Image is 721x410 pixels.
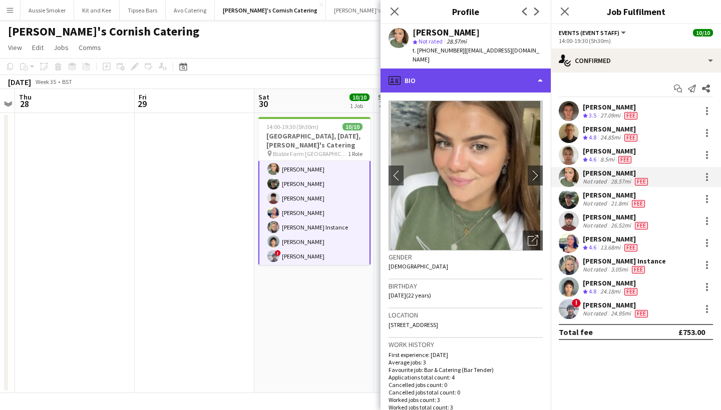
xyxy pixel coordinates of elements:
div: 8.5mi [598,155,616,164]
span: 1 Role [348,150,363,157]
div: [DATE] [8,77,31,87]
span: 10/10 [342,123,363,130]
div: 1 Job [350,102,369,109]
button: Events (Event Staff) [559,29,627,36]
div: £753.00 [678,327,705,337]
p: Worked jobs count: 3 [389,396,543,403]
span: Events (Event Staff) [559,29,619,36]
div: Crew has different fees then in role [622,133,639,142]
a: View [4,41,26,54]
span: 10/10 [693,29,713,36]
span: Thu [19,92,32,101]
span: View [8,43,22,52]
button: [PERSON_NAME]'s Cornish Catering [215,0,326,20]
div: 28.57mi [609,177,633,185]
div: 3.05mi [609,265,630,273]
div: [PERSON_NAME] [583,300,650,309]
p: Average jobs: 3 [389,358,543,366]
div: Not rated [583,199,609,207]
h3: Birthday [389,281,543,290]
div: Bio [381,68,551,92]
a: Comms [75,41,105,54]
div: Open photos pop-in [523,230,543,250]
p: Cancelled jobs count: 0 [389,381,543,388]
h3: Location [389,310,543,319]
span: 3.5 [589,111,596,119]
div: Crew has different fees then in role [622,111,639,120]
span: Fee [635,178,648,185]
div: Not rated [583,265,609,273]
app-card-role: 14:00-19:30 (5h30m)[PERSON_NAME][PERSON_NAME][PERSON_NAME][PERSON_NAME][PERSON_NAME][PERSON_NAME]... [258,100,371,267]
span: Week 35 [33,78,58,85]
div: Crew has different fees then in role [633,177,650,185]
p: Applications total count: 4 [389,373,543,381]
span: [DEMOGRAPHIC_DATA] [389,262,448,270]
span: Blable Farm [GEOGRAPHIC_DATA] [273,150,348,157]
div: Crew has different fees then in role [630,199,647,207]
a: Jobs [50,41,73,54]
span: Fee [624,134,637,141]
div: 24.95mi [609,309,633,317]
span: Edit [32,43,44,52]
span: Fri [139,92,147,101]
p: Cancelled jobs total count: 0 [389,388,543,396]
span: 10/10 [349,93,370,101]
app-job-card: 14:00-19:30 (5h30m)10/10[GEOGRAPHIC_DATA], [DATE], [PERSON_NAME]'s Catering Blable Farm [GEOGRAPH... [258,117,371,265]
div: Crew has different fees then in role [616,155,633,164]
span: Fee [624,288,637,295]
button: Avo Catering [166,0,215,20]
a: Edit [28,41,48,54]
span: 30 [257,98,269,109]
h3: [GEOGRAPHIC_DATA], [DATE], [PERSON_NAME]'s Catering [258,131,371,149]
div: Not rated [583,177,609,185]
button: Kit and Kee [74,0,120,20]
div: 13.68mi [598,243,622,252]
span: [STREET_ADDRESS] [389,321,438,328]
h3: Job Fulfilment [551,5,721,18]
span: Fee [624,112,637,119]
p: Favourite job: Bar & Catering (Bar Tender) [389,366,543,373]
div: [PERSON_NAME] [583,190,647,199]
div: 14:00-19:30 (5h30m) [559,37,713,44]
img: Crew avatar or photo [389,100,543,250]
span: 4.6 [589,155,596,163]
span: [DATE] (22 years) [389,291,431,299]
span: 29 [137,98,147,109]
button: [PERSON_NAME]'s Kitchen [326,0,410,20]
span: ! [275,250,281,256]
div: Crew has different fees then in role [630,265,647,273]
div: Total fee [559,327,593,337]
div: 24.18mi [598,287,622,296]
p: First experience: [DATE] [389,351,543,358]
button: Tipsea Bars [120,0,166,20]
div: Confirmed [551,48,721,72]
span: Not rated [419,37,443,45]
div: [PERSON_NAME] [583,212,650,221]
div: [PERSON_NAME] [583,234,639,243]
span: ! [572,298,581,307]
span: Fee [632,200,645,207]
span: 4.8 [589,133,596,141]
span: 14:00-19:30 (5h30m) [266,123,318,130]
div: [PERSON_NAME] [583,278,639,287]
span: Fee [618,156,631,163]
div: Not rated [583,221,609,229]
span: t. [PHONE_NUMBER] [413,46,465,54]
div: [PERSON_NAME] [583,168,650,177]
span: 4.8 [589,287,596,295]
div: 27.09mi [598,111,622,120]
span: Sat [258,92,269,101]
span: Fee [635,310,648,317]
span: Fee [635,222,648,229]
span: Fee [624,244,637,251]
h1: [PERSON_NAME]'s Cornish Catering [8,24,199,39]
span: 31 [377,98,390,109]
h3: Work history [389,340,543,349]
div: Crew has different fees then in role [622,243,639,252]
button: Aussie Smoker [21,0,74,20]
div: Crew has different fees then in role [633,221,650,229]
span: | [EMAIL_ADDRESS][DOMAIN_NAME] [413,46,539,63]
h3: Profile [381,5,551,18]
div: [PERSON_NAME] [583,124,639,133]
